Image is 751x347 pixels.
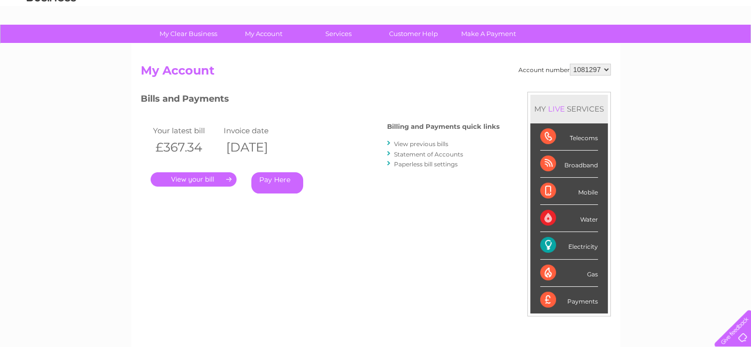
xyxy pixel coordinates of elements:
[387,123,500,130] h4: Billing and Payments quick links
[540,123,598,151] div: Telecoms
[546,104,567,114] div: LIVE
[394,140,448,148] a: View previous bills
[26,26,77,56] img: logo.png
[251,172,303,193] a: Pay Here
[540,287,598,313] div: Payments
[448,25,529,43] a: Make A Payment
[718,42,742,49] a: Log out
[540,260,598,287] div: Gas
[394,151,463,158] a: Statement of Accounts
[148,25,229,43] a: My Clear Business
[151,172,237,187] a: .
[530,95,608,123] div: MY SERVICES
[630,42,659,49] a: Telecoms
[151,137,222,157] th: £367.34
[685,42,710,49] a: Contact
[394,160,458,168] a: Paperless bill settings
[141,64,611,82] h2: My Account
[298,25,379,43] a: Services
[151,124,222,137] td: Your latest bill
[577,42,596,49] a: Water
[602,42,624,49] a: Energy
[518,64,611,76] div: Account number
[540,178,598,205] div: Mobile
[141,92,500,109] h3: Bills and Payments
[540,151,598,178] div: Broadband
[540,205,598,232] div: Water
[565,5,633,17] a: 0333 014 3131
[221,137,292,157] th: [DATE]
[665,42,679,49] a: Blog
[373,25,454,43] a: Customer Help
[540,232,598,259] div: Electricity
[223,25,304,43] a: My Account
[143,5,609,48] div: Clear Business is a trading name of Verastar Limited (registered in [GEOGRAPHIC_DATA] No. 3667643...
[221,124,292,137] td: Invoice date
